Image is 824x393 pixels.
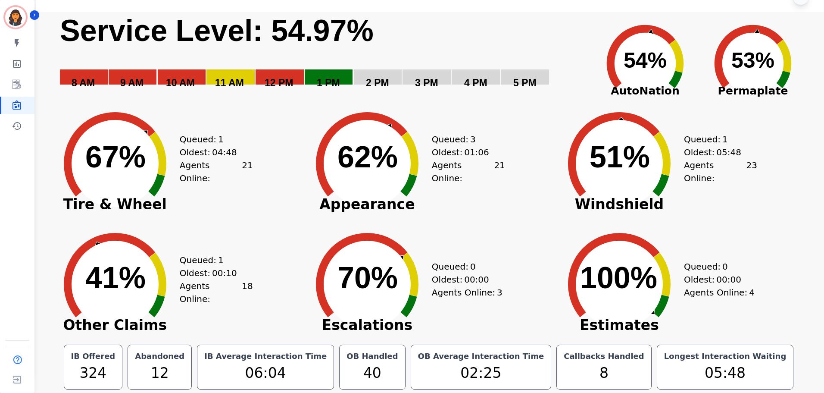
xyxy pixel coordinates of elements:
[464,146,489,159] span: 01:06
[180,254,244,267] div: Queued:
[746,159,757,185] span: 23
[69,362,117,384] div: 324
[50,321,180,330] span: Other Claims
[203,350,328,362] div: IB Average Interaction Time
[317,77,340,88] text: 1 PM
[662,350,788,362] div: Longest Interaction Waiting
[555,321,684,330] span: Estimates
[497,286,503,299] span: 3
[180,159,253,185] div: Agents Online:
[120,77,144,88] text: 9 AM
[212,267,237,280] span: 00:10
[662,362,788,384] div: 05:48
[303,321,432,330] span: Escalations
[699,83,807,99] span: Permaplate
[85,261,146,295] text: 41%
[337,261,398,295] text: 70%
[555,200,684,209] span: Windshield
[242,159,253,185] span: 21
[432,286,505,299] div: Agents Online:
[415,77,438,88] text: 3 PM
[59,13,590,101] svg: Service Level: 0%
[366,77,389,88] text: 2 PM
[684,133,749,146] div: Queued:
[416,362,546,384] div: 02:25
[624,48,667,72] text: 54%
[749,286,755,299] span: 4
[716,273,741,286] span: 00:00
[416,350,546,362] div: OB Average Interaction Time
[218,133,224,146] span: 1
[133,350,186,362] div: Abandoned
[590,140,650,174] text: 51%
[72,77,95,88] text: 8 AM
[180,280,253,305] div: Agents Online:
[180,146,244,159] div: Oldest:
[85,140,146,174] text: 67%
[303,200,432,209] span: Appearance
[432,260,496,273] div: Queued:
[432,273,496,286] div: Oldest:
[265,77,293,88] text: 12 PM
[345,350,400,362] div: OB Handled
[494,159,505,185] span: 21
[432,146,496,159] div: Oldest:
[166,77,195,88] text: 10 AM
[722,260,728,273] span: 0
[562,362,646,384] div: 8
[580,261,657,295] text: 100%
[432,133,496,146] div: Queued:
[212,146,237,159] span: 04:48
[242,280,253,305] span: 18
[337,140,398,174] text: 62%
[60,14,374,47] text: Service Level: 54.97%
[464,273,489,286] span: 00:00
[684,260,749,273] div: Queued:
[716,146,741,159] span: 05:48
[180,267,244,280] div: Oldest:
[731,48,774,72] text: 53%
[432,159,505,185] div: Agents Online:
[50,200,180,209] span: Tire & Wheel
[684,273,749,286] div: Oldest:
[464,77,487,88] text: 4 PM
[513,77,537,88] text: 5 PM
[470,260,476,273] span: 0
[133,362,186,384] div: 12
[69,350,117,362] div: IB Offered
[470,133,476,146] span: 3
[218,254,224,267] span: 1
[215,77,244,88] text: 11 AM
[684,159,757,185] div: Agents Online:
[591,83,699,99] span: AutoNation
[562,350,646,362] div: Callbacks Handled
[5,7,26,28] img: Bordered avatar
[345,362,400,384] div: 40
[180,133,244,146] div: Queued:
[684,146,749,159] div: Oldest:
[722,133,728,146] span: 1
[684,286,757,299] div: Agents Online:
[203,362,328,384] div: 06:04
